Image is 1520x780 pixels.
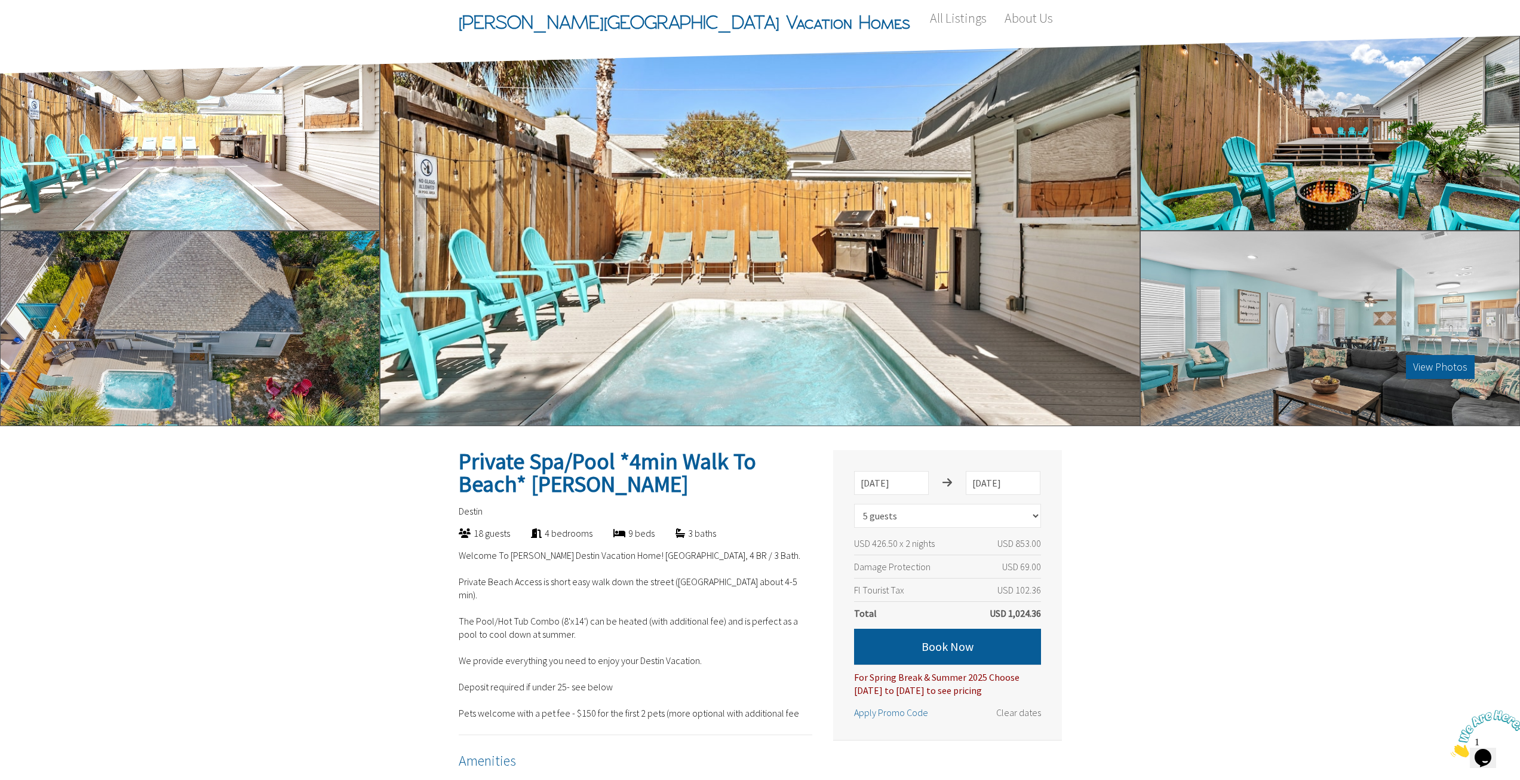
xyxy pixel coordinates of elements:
button: View Photos [1406,355,1475,379]
span: USD 853.00 [997,537,1041,550]
span: Fl Tourist Tax [854,584,904,596]
input: Check-out [966,471,1040,495]
div: 3 baths [655,527,716,540]
span: USD 426.50 x 2 nights [854,537,935,549]
span: USD 1,024.36 [990,607,1041,620]
iframe: chat widget [1446,705,1520,762]
button: Book Now [854,629,1041,665]
img: Chat attention grabber [5,5,79,52]
span: Apply Promo Code [854,706,928,718]
div: 4 bedrooms [510,527,592,540]
input: Check-in [854,471,929,495]
span: Total [854,607,877,619]
span: USD 69.00 [1002,560,1041,573]
span: Clear dates [996,706,1041,718]
div: For Spring Break & Summer 2025 Choose [DATE] to [DATE] to see pricing [854,665,1041,697]
span: Damage Protection [854,561,931,573]
h4: Amenities [459,750,812,772]
span: 1 [5,5,10,15]
div: 9 beds [592,527,655,540]
p: Welcome To [PERSON_NAME] Destin Vacation Home! [GEOGRAPHIC_DATA], 4 BR / 3 Bath. Private Beach Ac... [459,549,812,720]
h2: Private Spa/Pool *4min Walk To Beach* [PERSON_NAME] [459,450,812,495]
div: 18 guests [438,527,510,540]
span: USD 102.36 [997,583,1041,597]
span: [PERSON_NAME][GEOGRAPHIC_DATA] Vacation Homes [459,4,910,40]
span: Destin [459,505,483,517]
